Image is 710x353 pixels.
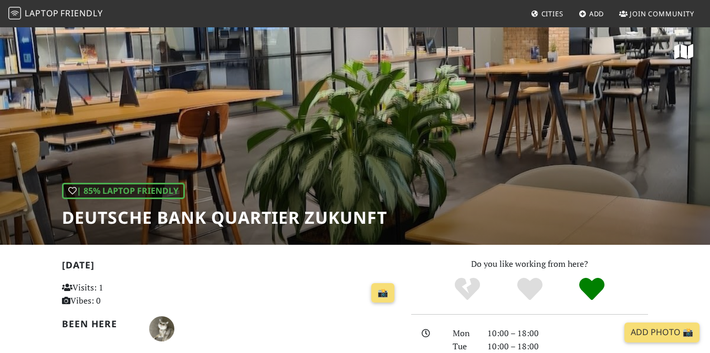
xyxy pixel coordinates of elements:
[575,4,609,23] a: Add
[60,7,102,19] span: Friendly
[446,327,481,340] div: Mon
[624,323,699,342] a: Add Photo 📸
[371,283,394,303] a: 📸
[62,207,387,227] h1: Deutsche Bank Quartier Zukunft
[62,318,137,329] h2: Been here
[561,276,623,303] div: Definitely!
[8,7,21,19] img: LaptopFriendly
[8,5,103,23] a: LaptopFriendly LaptopFriendly
[630,9,694,18] span: Join Community
[411,257,648,271] p: Do you like working from here?
[62,259,399,275] h2: [DATE]
[25,7,59,19] span: Laptop
[527,4,568,23] a: Cities
[481,327,654,340] div: 10:00 – 18:00
[149,316,174,341] img: 5523-teng.jpg
[541,9,563,18] span: Cities
[62,183,185,200] div: | 85% Laptop Friendly
[436,276,498,303] div: No
[615,4,698,23] a: Join Community
[149,322,174,334] span: Teng T
[62,281,166,308] p: Visits: 1 Vibes: 0
[498,276,561,303] div: Yes
[589,9,604,18] span: Add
